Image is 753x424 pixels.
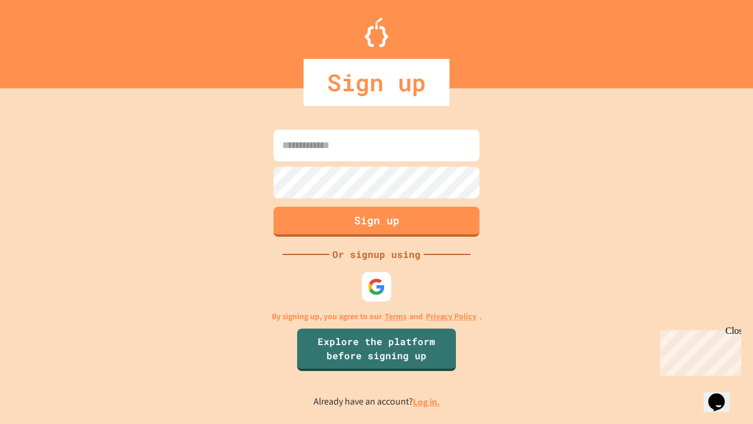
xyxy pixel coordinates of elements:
[368,278,385,296] img: google-icon.svg
[365,18,388,47] img: Logo.svg
[314,395,440,409] p: Already have an account?
[297,329,456,371] a: Explore the platform before signing up
[272,310,482,323] p: By signing up, you agree to our and .
[426,310,477,323] a: Privacy Policy
[655,326,741,376] iframe: chat widget
[304,59,449,106] div: Sign up
[704,377,741,412] iframe: chat widget
[329,247,424,261] div: Or signup using
[5,5,81,75] div: Chat with us now!Close
[385,310,407,323] a: Terms
[274,207,479,237] button: Sign up
[413,396,440,408] a: Log in.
